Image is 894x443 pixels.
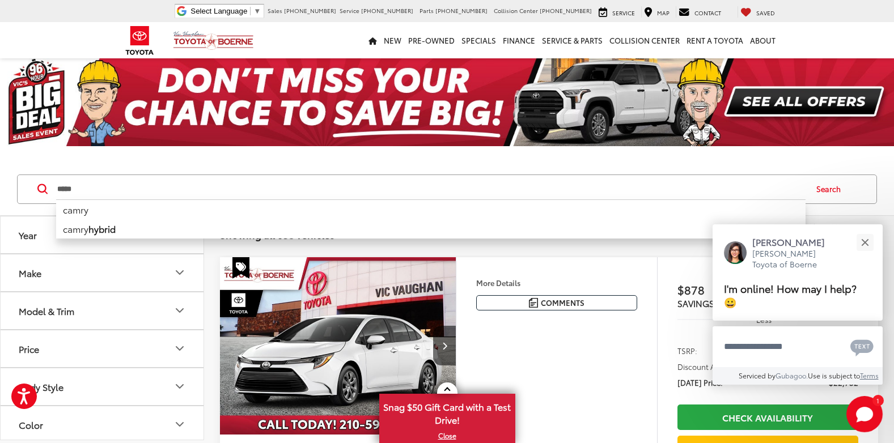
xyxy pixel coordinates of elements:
[724,280,857,309] span: I'm online! How may I help? 😀
[1,254,205,291] button: MakeMake
[540,6,592,15] span: [PHONE_NUMBER]
[677,281,768,298] span: $878
[752,236,836,248] p: [PERSON_NAME]
[1,406,205,443] button: ColorColor
[539,22,606,58] a: Service & Parts: Opens in a new tab
[190,7,261,15] a: Select Language​
[1,292,205,329] button: Model & TrimModel & Trim
[88,222,116,235] b: hybrid
[847,334,877,359] button: Chat with SMS
[380,22,405,58] a: New
[19,419,43,430] div: Color
[19,229,37,240] div: Year
[756,8,775,17] span: Saved
[676,6,724,18] a: Contact
[814,224,850,246] button: Grid View
[56,219,806,238] li: camry
[677,361,741,372] span: Discount Amount:
[435,6,488,15] span: [PHONE_NUMBER]
[56,199,806,219] li: camry
[420,6,434,15] span: Parts
[380,395,514,429] span: Snag $50 Gift Card with a Test Drive!
[808,370,860,380] span: Use is subject to
[541,297,584,308] span: Comments
[606,22,683,58] a: Collision Center
[405,22,458,58] a: Pre-Owned
[494,6,538,15] span: Collision Center
[713,224,883,385] div: Close[PERSON_NAME][PERSON_NAME] Toyota of BoerneI'm online! How may I help? 😀Type your messageCha...
[694,8,721,17] span: Contact
[253,7,261,15] span: ▼
[365,22,380,58] a: Home
[19,381,63,392] div: Body Style
[173,266,187,279] div: Make
[529,298,538,308] img: Comments
[1,330,205,367] button: PricePrice
[612,8,635,17] span: Service
[846,396,883,432] button: Toggle Chat Window
[173,342,187,355] div: Price
[476,295,637,310] button: Comments
[173,304,187,317] div: Model & Trim
[219,257,457,435] div: 2025 Toyota Corolla LE 0
[476,279,637,287] h4: More Details
[499,22,539,58] a: Finance
[846,396,883,432] svg: Start Chat
[1,216,205,253] button: YearYear
[118,22,161,59] img: Toyota
[173,418,187,431] div: Color
[747,22,779,58] a: About
[677,297,714,309] span: SAVINGS
[713,326,883,367] textarea: Type your message
[56,176,806,203] input: Search by Make, Model, or Keyword
[677,404,858,430] a: Check Availability
[776,370,808,380] a: Gubagoo.
[677,345,697,356] span: TSRP:
[677,377,723,388] span: [DATE] Price:
[806,175,857,203] button: Search
[1,368,205,405] button: Body StyleBody Style
[173,380,187,393] div: Body Style
[876,398,879,403] span: 1
[739,370,776,380] span: Serviced by
[361,6,413,15] span: [PHONE_NUMBER]
[232,257,249,279] span: Special
[860,370,879,380] a: Terms
[219,257,457,435] a: 2025 Toyota Corolla LE2025 Toyota Corolla LE2025 Toyota Corolla LE2025 Toyota Corolla LE
[596,6,638,18] a: Service
[458,22,499,58] a: Specials
[850,224,878,246] button: List View
[340,6,359,15] span: Service
[19,267,41,278] div: Make
[641,6,672,18] a: Map
[190,7,247,15] span: Select Language
[752,248,836,270] p: [PERSON_NAME] Toyota of Boerne
[19,305,74,316] div: Model & Trim
[219,257,457,435] img: 2025 Toyota Corolla LE
[284,6,336,15] span: [PHONE_NUMBER]
[850,338,874,356] svg: Text
[268,6,282,15] span: Sales
[19,343,39,354] div: Price
[173,31,254,50] img: Vic Vaughan Toyota of Boerne
[683,22,747,58] a: Rent a Toyota
[853,230,877,254] button: Close
[657,8,670,17] span: Map
[738,6,778,18] a: My Saved Vehicles
[433,326,456,365] button: Next image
